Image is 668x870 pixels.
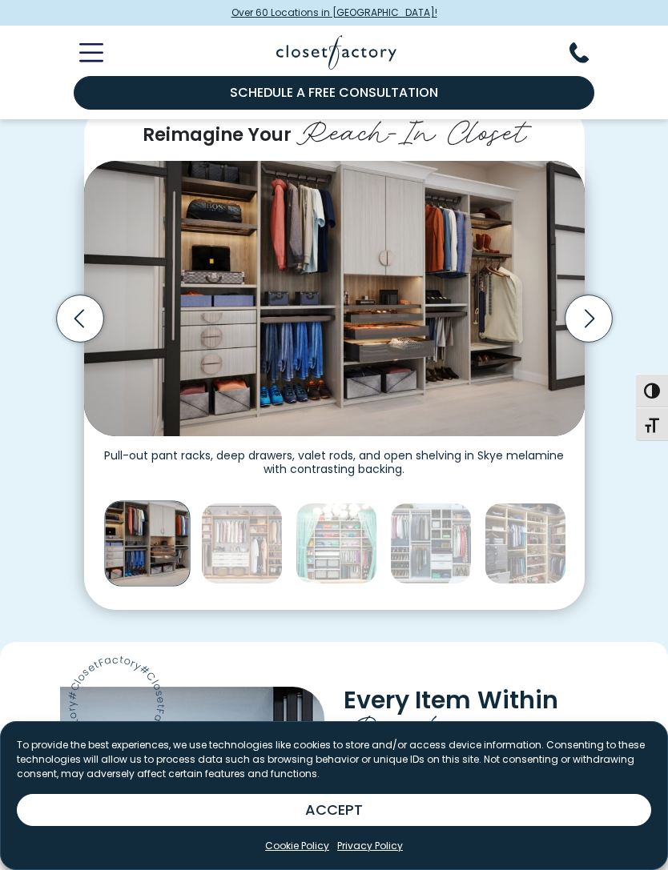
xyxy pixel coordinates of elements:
span: Within [477,682,558,716]
button: Toggle Mobile Menu [60,43,103,62]
img: Custom reach-in closet with pant hangers, custom cabinets and drawers [104,500,190,586]
button: Phone Number [569,42,608,63]
a: Cookie Policy [265,839,329,853]
img: Children's closet with double handing rods and quilted fabric pull-out baskets. [296,503,377,584]
span: Reach [344,700,445,748]
img: Custom reach-in closet with pant hangers, custom cabinets and drawers [84,161,585,435]
img: Dual-tone reach-in closet system in Tea for Two with White Chocolate drawers with black hardware.... [201,503,283,584]
a: Schedule a Free Consultation [74,76,594,110]
img: Reach-in closet featuring open shoe shelving with elite toe tops, LED lit hanging rods, and upper... [390,503,472,584]
button: Next slide [560,290,618,347]
button: Toggle High Contrast [636,374,668,407]
span: Reach-In Closet [296,106,526,151]
button: ACCEPT [17,794,651,826]
figcaption: Pull-out pant racks, deep drawers, valet rods, and open shelving in Skye melamine with contrastin... [84,436,585,477]
button: Previous slide [51,290,109,347]
a: Privacy Policy [337,839,403,853]
span: Reimagine Your [143,122,292,147]
span: Every Item [344,682,471,716]
img: Closet Factory Logo [276,35,396,70]
button: Toggle Font size [636,407,668,441]
img: Children's clothing in reach-in closet featuring pull-out tie rack, dual level hanging rods, uppe... [485,503,566,584]
span: Over 60 Locations in [GEOGRAPHIC_DATA]! [231,6,437,20]
p: To provide the best experiences, we use technologies like cookies to store and/or access device i... [17,738,651,781]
